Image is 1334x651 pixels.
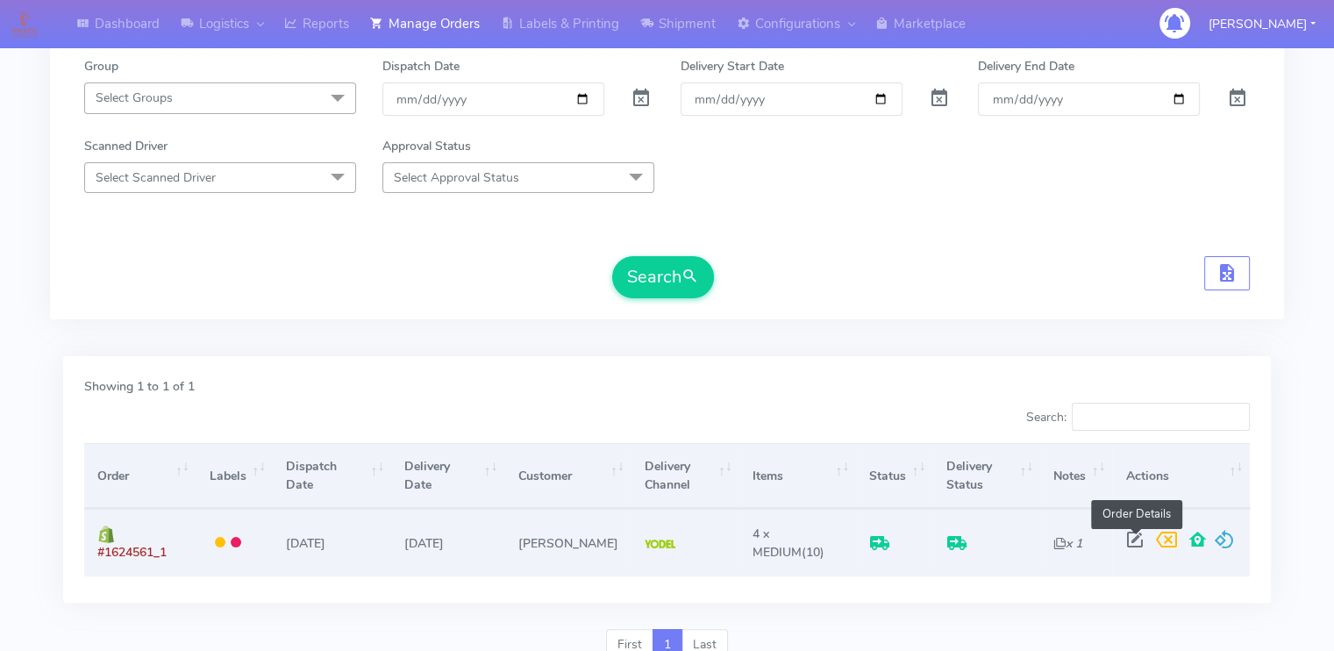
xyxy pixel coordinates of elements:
button: [PERSON_NAME] [1195,6,1329,42]
label: Delivery End Date [978,57,1074,75]
label: Dispatch Date [382,57,460,75]
label: Showing 1 to 1 of 1 [84,377,195,396]
label: Scanned Driver [84,137,168,155]
button: Search [612,256,714,298]
span: Select Groups [96,89,173,106]
th: Delivery Channel: activate to sort column ascending [631,443,739,509]
th: Labels: activate to sort column ascending [196,443,273,509]
img: shopify.png [97,526,115,543]
td: [PERSON_NAME] [504,509,631,576]
th: Items: activate to sort column ascending [739,443,856,509]
td: [DATE] [391,509,504,576]
span: (10) [753,526,824,561]
label: Delivery Start Date [681,57,784,75]
td: [DATE] [273,509,391,576]
th: Delivery Status: activate to sort column ascending [932,443,1040,509]
img: Yodel [645,540,675,548]
i: x 1 [1053,535,1082,552]
label: Group [84,57,118,75]
th: Dispatch Date: activate to sort column ascending [273,443,391,509]
label: Approval Status [382,137,471,155]
span: Select Approval Status [394,169,519,186]
span: 4 x MEDIUM [753,526,802,561]
th: Order: activate to sort column ascending [84,443,196,509]
th: Customer: activate to sort column ascending [504,443,631,509]
th: Actions: activate to sort column ascending [1112,443,1250,509]
span: #1624561_1 [97,544,167,561]
th: Status: activate to sort column ascending [856,443,932,509]
label: Search: [1025,403,1250,431]
th: Notes: activate to sort column ascending [1040,443,1112,509]
input: Search: [1072,403,1250,431]
th: Delivery Date: activate to sort column ascending [391,443,504,509]
span: Select Scanned Driver [96,169,216,186]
